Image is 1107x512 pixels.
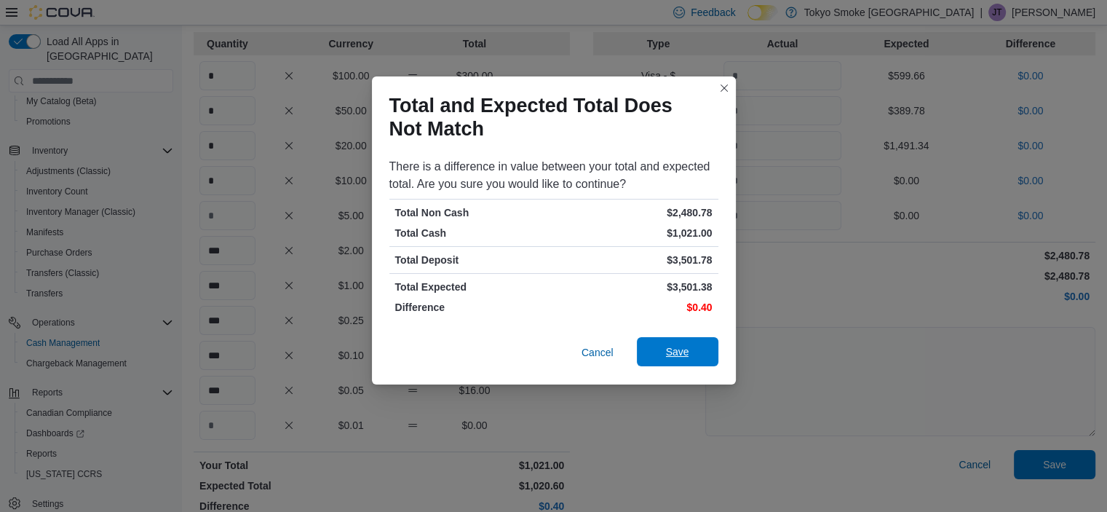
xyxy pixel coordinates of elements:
[715,79,733,97] button: Closes this modal window
[395,280,551,294] p: Total Expected
[389,158,718,193] div: There is a difference in value between your total and expected total. Are you sure you would like...
[395,205,551,220] p: Total Non Cash
[666,344,689,359] span: Save
[557,280,713,294] p: $3,501.38
[557,300,713,315] p: $0.40
[582,345,614,360] span: Cancel
[557,226,713,240] p: $1,021.00
[557,205,713,220] p: $2,480.78
[395,253,551,267] p: Total Deposit
[576,338,619,367] button: Cancel
[395,226,551,240] p: Total Cash
[637,337,718,366] button: Save
[389,94,707,141] h1: Total and Expected Total Does Not Match
[557,253,713,267] p: $3,501.78
[395,300,551,315] p: Difference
